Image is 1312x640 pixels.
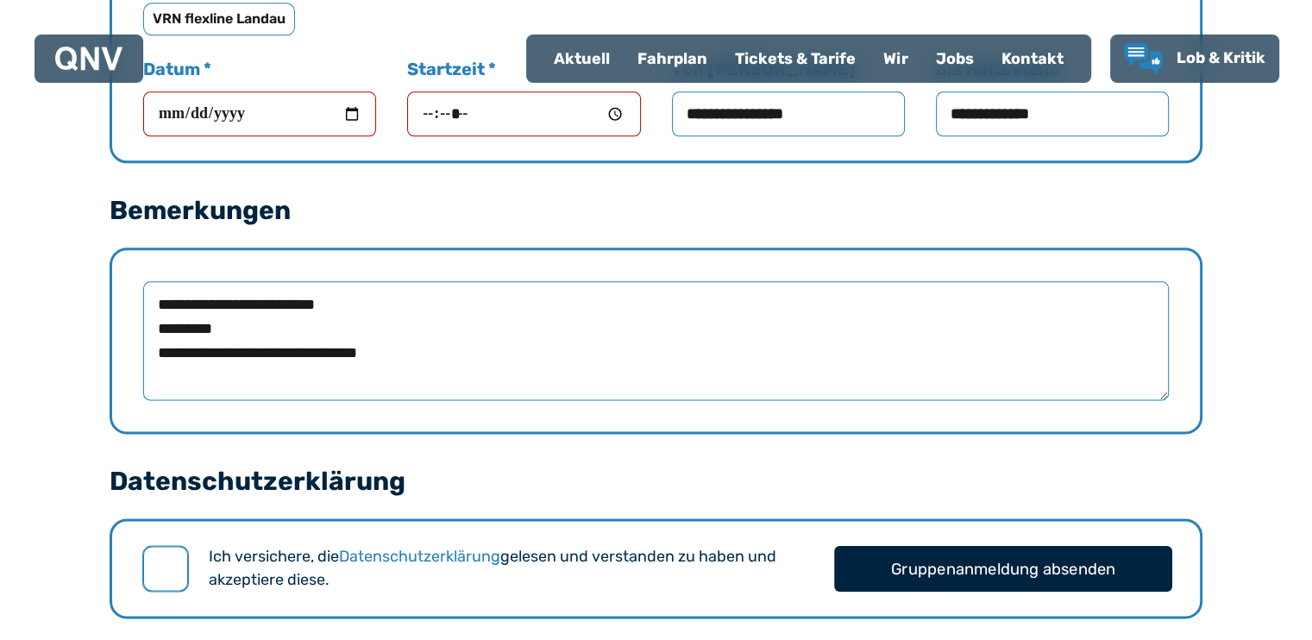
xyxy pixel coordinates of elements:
[936,91,1169,136] input: bis Haltestelle
[834,545,1172,591] button: Gruppenanmeldung absenden
[143,57,376,136] label: Datum *
[624,36,721,81] a: Fahrplan
[936,57,1169,136] label: bis Haltestelle
[540,36,624,81] a: Aktuell
[869,36,922,81] a: Wir
[672,57,905,136] label: von [PERSON_NAME]
[407,57,640,136] label: Startzeit *
[407,91,640,136] input: Startzeit *
[1124,43,1265,74] a: Lob & Kritik
[672,91,905,136] input: von [PERSON_NAME]
[1177,48,1265,67] span: Lob & Kritik
[110,468,405,494] legend: Datenschutzerklärung
[922,36,988,81] a: Jobs
[339,547,500,566] a: Datenschutzerklärung
[721,36,869,81] a: Tickets & Tarife
[209,545,807,592] label: Ich versichere, die gelesen und verstanden zu haben und akzeptiere diese.
[143,91,376,136] input: Datum *
[988,36,1077,81] a: Kontakt
[55,41,122,76] a: QNV Logo
[110,198,291,223] legend: Bemerkungen
[55,47,122,71] img: QNV Logo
